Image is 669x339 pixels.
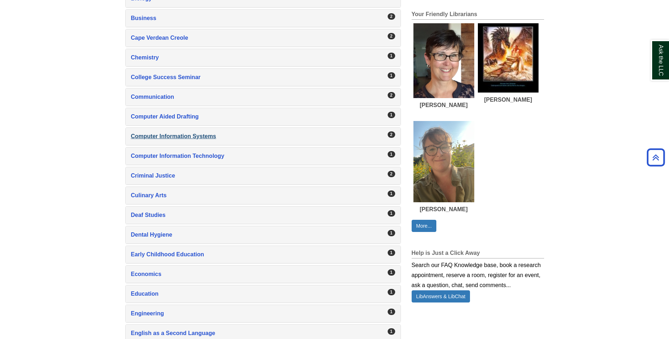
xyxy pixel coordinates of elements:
a: Computer Aided Drafting [131,112,395,122]
a: Back to Top [644,152,667,162]
img: Emily Brown's picture [413,121,474,202]
a: Education [131,289,395,299]
a: Computer Information Systems [131,131,395,141]
a: Dental Hygiene [131,230,395,240]
a: Melanie Johnson's picture[PERSON_NAME] [478,23,539,103]
div: Search our FAQ Knowledge base, book a research appointment, reserve a room, register for an event... [412,258,544,290]
a: Chemistry [131,53,395,63]
a: Cape Verdean Creole [131,33,395,43]
a: Deaf Studies [131,210,395,220]
div: 2 [388,13,395,20]
a: Economics [131,269,395,279]
a: LibAnswers & LibChat [412,290,470,302]
a: College Success Seminar [131,72,395,82]
div: 2 [388,92,395,98]
div: 1 [388,328,395,335]
a: Criminal Justice [131,171,395,181]
div: 1 [388,72,395,79]
a: Business [131,13,395,23]
div: 1 [388,309,395,315]
h2: Your Friendly Librarians [412,11,544,20]
a: Computer Information Technology [131,151,395,161]
div: 1 [388,230,395,236]
div: 2 [388,33,395,39]
h2: Help is Just a Click Away [412,250,544,258]
div: [PERSON_NAME] [413,102,474,108]
a: Communication [131,92,395,102]
a: Laura Hogan's picture[PERSON_NAME] [413,23,474,108]
a: Early Childhood Education [131,250,395,260]
a: Emily Brown's picture[PERSON_NAME] [413,121,474,213]
div: 1 [388,190,395,197]
div: [PERSON_NAME] [478,96,539,103]
a: Engineering [131,309,395,319]
img: Melanie Johnson's picture [478,23,539,93]
div: 1 [388,289,395,295]
div: [PERSON_NAME] [413,206,474,213]
div: 1 [388,269,395,276]
div: 1 [388,250,395,256]
div: 1 [388,151,395,158]
div: 2 [388,131,395,138]
div: 1 [388,53,395,59]
div: 1 [388,112,395,118]
a: Culinary Arts [131,190,395,200]
div: 2 [388,171,395,177]
img: Laura Hogan's picture [413,23,474,98]
a: More... [412,220,437,232]
div: 1 [388,210,395,217]
a: English as a Second Language [131,328,395,338]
